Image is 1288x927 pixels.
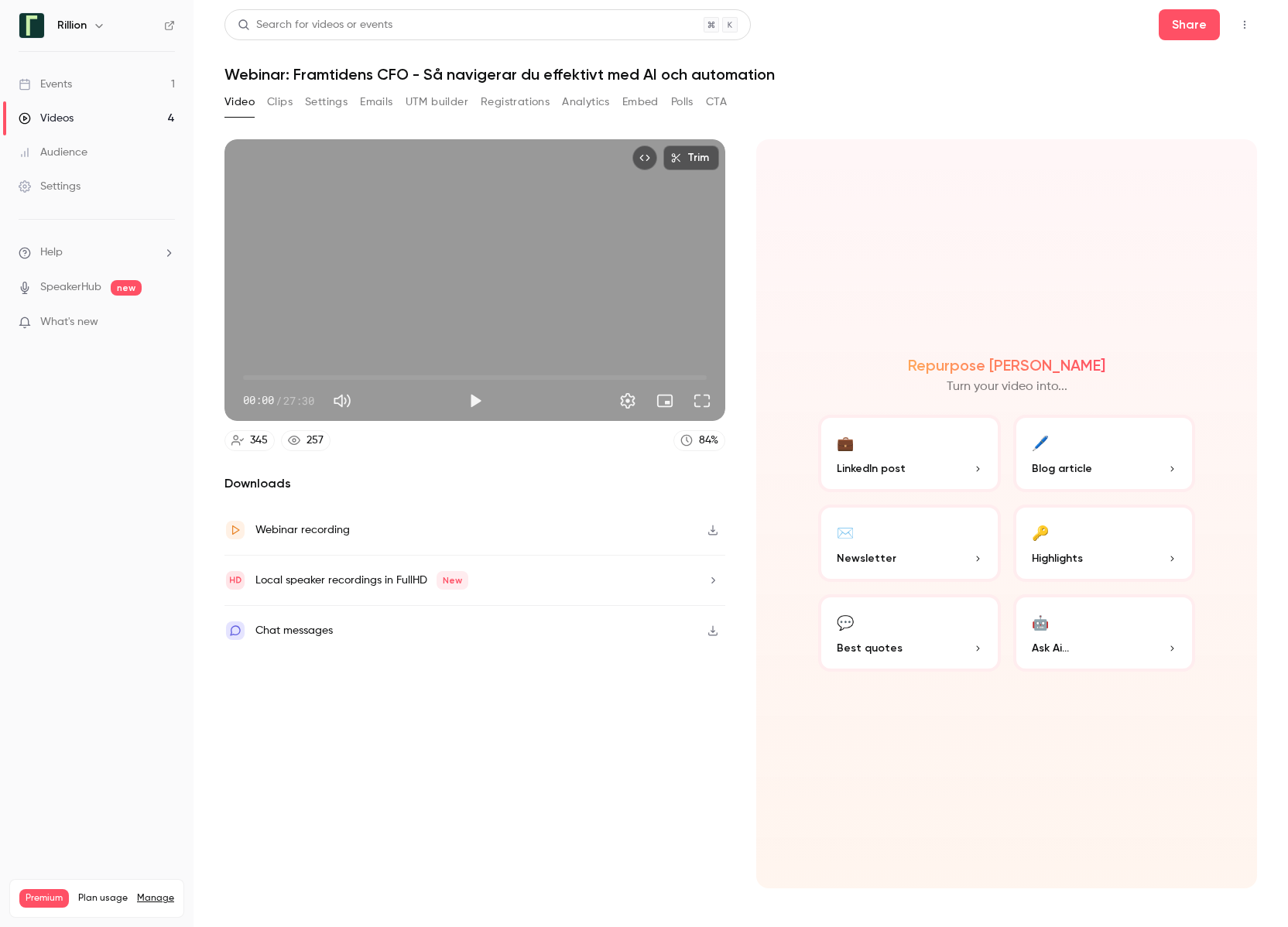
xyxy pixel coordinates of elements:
span: 00:00 [243,392,274,409]
button: Trim [663,145,719,170]
div: 345 [250,433,268,449]
button: Embed [622,90,659,115]
div: Local speaker recordings in FullHD [255,571,468,590]
span: New [437,571,468,590]
button: 🤖Ask Ai... [1013,594,1196,672]
span: Newsletter [837,550,896,566]
button: Video [224,90,255,115]
div: Videos [19,111,74,126]
button: Full screen [687,385,718,416]
button: Registrations [481,90,550,115]
img: Rillion [19,13,44,38]
div: Webinar recording [255,521,350,539]
button: Mute [327,385,358,416]
a: 345 [224,430,275,451]
button: CTA [706,90,727,115]
p: Turn your video into... [947,378,1067,396]
span: 27:30 [283,392,314,409]
span: LinkedIn post [837,460,906,477]
div: 🔑 [1032,520,1049,544]
div: 257 [307,433,324,449]
div: Events [19,77,72,92]
div: ✉️ [837,520,854,544]
h6: Rillion [57,18,87,33]
div: 💬 [837,610,854,634]
div: Settings [19,179,80,194]
button: UTM builder [406,90,468,115]
span: Highlights [1032,550,1083,566]
button: Settings [612,385,643,416]
h1: Webinar: Framtidens CFO - Så navigerar du effektivt med AI och automation [224,65,1257,84]
span: Plan usage [78,892,128,905]
button: 🔑Highlights [1013,505,1196,582]
button: ✉️Newsletter [818,505,1001,582]
span: Blog article [1032,460,1092,477]
span: Ask Ai... [1032,640,1069,656]
div: Search for videos or events [238,17,392,33]
div: 🖊️ [1032,430,1049,454]
button: Analytics [562,90,610,115]
button: Top Bar Actions [1232,12,1257,37]
a: SpeakerHub [40,279,101,296]
a: 257 [281,430,331,451]
span: Premium [19,889,69,908]
button: Polls [671,90,694,115]
li: help-dropdown-opener [19,245,175,261]
button: Play [460,385,491,416]
button: Embed video [632,145,657,170]
div: 84 % [699,433,718,449]
button: Turn on miniplayer [649,385,680,416]
span: Best quotes [837,640,903,656]
div: 💼 [837,430,854,454]
div: 🤖 [1032,610,1049,634]
h2: Repurpose [PERSON_NAME] [908,356,1105,375]
a: 84% [673,430,725,451]
div: Chat messages [255,621,333,640]
a: Manage [137,892,174,905]
span: new [111,280,142,296]
button: 💼LinkedIn post [818,415,1001,492]
button: Share [1159,9,1220,40]
button: Emails [360,90,392,115]
button: Clips [267,90,293,115]
div: Audience [19,145,87,160]
button: 🖊️Blog article [1013,415,1196,492]
span: Help [40,245,63,261]
button: 💬Best quotes [818,594,1001,672]
h2: Downloads [224,474,725,493]
div: 00:00 [243,392,314,409]
button: Settings [305,90,348,115]
span: / [276,392,282,409]
span: What's new [40,314,98,330]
